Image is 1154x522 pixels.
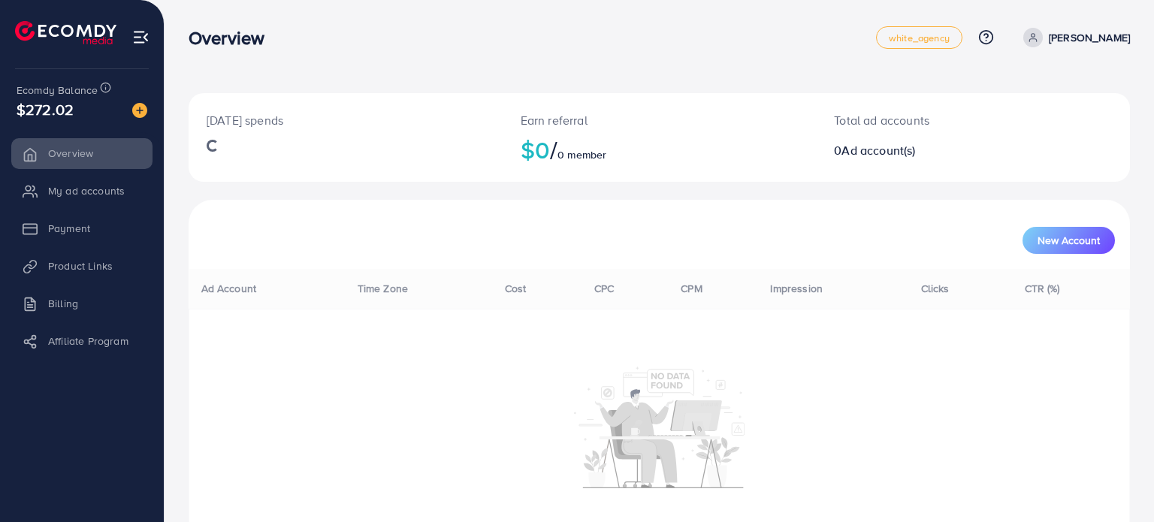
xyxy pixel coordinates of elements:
span: Ad account(s) [841,142,915,158]
p: Earn referral [521,111,799,129]
span: / [550,132,557,167]
a: [PERSON_NAME] [1017,28,1130,47]
span: 0 member [557,147,606,162]
span: white_agency [889,33,950,43]
span: New Account [1038,235,1100,246]
h2: $0 [521,135,799,164]
img: logo [15,21,116,44]
p: [DATE] spends [207,111,485,129]
img: image [132,103,147,118]
span: Ecomdy Balance [17,83,98,98]
p: [PERSON_NAME] [1049,29,1130,47]
a: white_agency [876,26,962,49]
span: $272.02 [17,98,74,120]
p: Total ad accounts [834,111,1033,129]
img: menu [132,29,150,46]
button: New Account [1023,227,1115,254]
h3: Overview [189,27,276,49]
h2: 0 [834,143,1033,158]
